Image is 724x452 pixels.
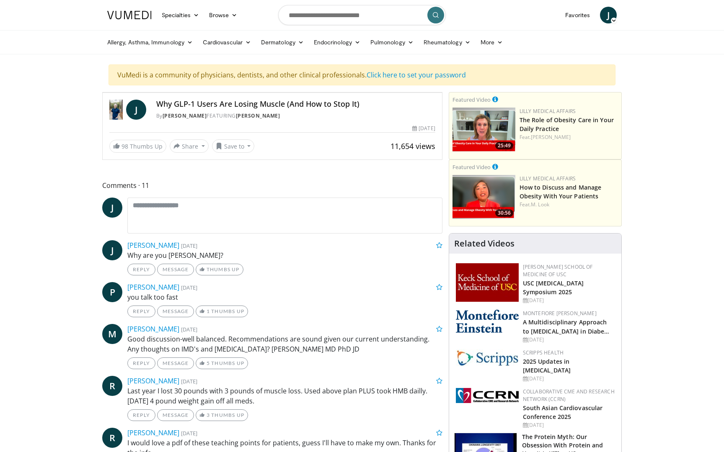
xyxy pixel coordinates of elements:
a: Reply [127,306,155,317]
img: 7b941f1f-d101-407a-8bfa-07bd47db01ba.png.150x105_q85_autocrop_double_scale_upscale_version-0.2.jpg [456,263,519,302]
a: Specialties [157,7,204,23]
div: [DATE] [523,375,615,383]
a: J [126,100,146,120]
a: Thumbs Up [196,264,243,275]
a: Click here to set your password [367,70,466,80]
div: Feat. [520,201,618,208]
a: Message [157,357,194,369]
a: 1 Thumbs Up [196,306,248,317]
a: Rheumatology [419,34,476,51]
a: Reply [127,264,155,275]
p: Last year I lost 30 pounds with 3 pounds of muscle loss. Used above plan PLUS took HMB dailly. [D... [127,386,442,406]
span: 25:49 [495,142,513,149]
a: Dermatology [256,34,309,51]
span: 3 [207,412,210,418]
a: Message [157,306,194,317]
a: P [102,282,122,302]
a: Endocrinology [309,34,365,51]
a: Collaborative CME and Research Network (CCRN) [523,388,615,403]
a: A Multidisciplinary Approach to [MEDICAL_DATA] in Diabe… [523,318,610,335]
a: 2025 Updates in [MEDICAL_DATA] [523,357,571,374]
a: South Asian Cardiovascular Conference 2025 [523,404,603,421]
a: [PERSON_NAME] [127,241,179,250]
a: Message [157,409,194,421]
a: Scripps Health [523,349,564,356]
a: J [102,240,122,260]
a: Browse [204,7,243,23]
img: VuMedi Logo [107,11,152,19]
img: b0142b4c-93a1-4b58-8f91-5265c282693c.png.150x105_q85_autocrop_double_scale_upscale_version-0.2.png [456,310,519,333]
a: More [476,34,508,51]
a: How to Discuss and Manage Obesity With Your Patients [520,183,602,200]
small: [DATE] [181,284,197,291]
a: USC [MEDICAL_DATA] Symposium 2025 [523,279,584,296]
a: Reply [127,409,155,421]
span: 1 [207,308,210,314]
a: Pulmonology [365,34,419,51]
div: Feat. [520,134,618,141]
p: Why are you [PERSON_NAME]? [127,250,442,260]
small: [DATE] [181,242,197,249]
p: you talk too fast [127,292,442,302]
small: [DATE] [181,326,197,333]
a: The Role of Obesity Care in Your Daily Practice [520,116,614,133]
a: 30:56 [452,175,515,219]
img: e1208b6b-349f-4914-9dd7-f97803bdbf1d.png.150x105_q85_crop-smart_upscale.png [452,108,515,152]
a: [PERSON_NAME] School of Medicine of USC [523,263,593,278]
a: Lilly Medical Affairs [520,175,576,182]
div: [DATE] [523,336,615,344]
a: [PERSON_NAME] [127,324,179,334]
a: J [600,7,617,23]
a: Montefiore [PERSON_NAME] [523,310,597,317]
h4: Why GLP-1 Users Are Losing Muscle (And How to Stop It) [156,100,435,109]
span: M [102,324,122,344]
a: 25:49 [452,108,515,152]
span: Comments 11 [102,180,442,191]
img: a04ee3ba-8487-4636-b0fb-5e8d268f3737.png.150x105_q85_autocrop_double_scale_upscale_version-0.2.png [456,388,519,403]
span: 11,654 views [390,141,435,151]
span: 98 [122,142,128,150]
a: Message [157,264,194,275]
span: 30:56 [495,209,513,217]
a: Reply [127,357,155,369]
a: Allergy, Asthma, Immunology [102,34,198,51]
a: 98 Thumbs Up [109,140,166,153]
a: [PERSON_NAME] [127,428,179,437]
a: [PERSON_NAME] [127,376,179,385]
small: [DATE] [181,429,197,437]
a: Cardiovascular [198,34,256,51]
img: c98a6a29-1ea0-4bd5-8cf5-4d1e188984a7.png.150x105_q85_crop-smart_upscale.png [452,175,515,219]
div: [DATE] [412,125,435,132]
div: [DATE] [523,421,615,429]
a: 3 Thumbs Up [196,409,248,421]
button: Save to [212,139,255,153]
a: [PERSON_NAME] [531,134,571,141]
div: VuMedi is a community of physicians, dentists, and other clinical professionals. [109,64,615,85]
a: R [102,376,122,396]
a: [PERSON_NAME] [163,112,207,119]
a: Lilly Medical Affairs [520,108,576,115]
h4: Related Videos [454,239,515,249]
span: 5 [207,360,210,366]
input: Search topics, interventions [278,5,446,25]
a: J [102,198,122,218]
a: R [102,428,122,448]
small: [DATE] [181,378,197,385]
div: By FEATURING [156,112,435,120]
small: Featured Video [452,163,491,171]
a: 5 Thumbs Up [196,357,248,369]
a: [PERSON_NAME] [127,282,179,292]
a: [PERSON_NAME] [236,112,280,119]
p: Good discussion-well balanced. Recommendations are sound given our current understanding. Any tho... [127,334,442,354]
div: [DATE] [523,297,615,304]
button: Share [170,139,209,153]
img: Dr. Jordan Rennicke [109,100,123,120]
